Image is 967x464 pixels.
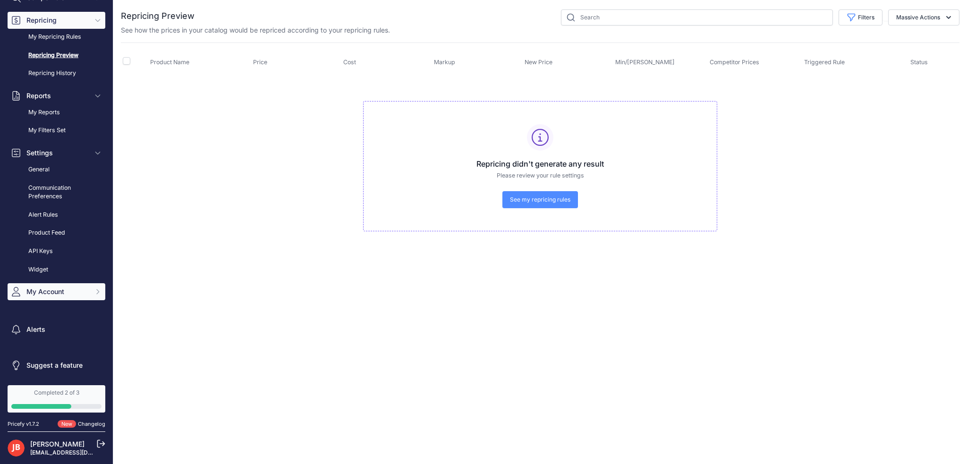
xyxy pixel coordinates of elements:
span: Price [253,59,267,66]
span: See my repricing rules [510,196,570,203]
span: Competitor Prices [710,59,759,66]
a: See my repricing rules [502,191,578,208]
span: New [58,420,76,428]
h2: Repricing Preview [121,9,195,23]
a: General [8,161,105,178]
a: Repricing History [8,65,105,82]
span: My Account [26,287,88,296]
span: Product Name [150,59,189,66]
h3: Repricing didn't generate any result [371,158,709,169]
a: Product Feed [8,225,105,241]
div: Completed 2 of 3 [11,389,102,397]
button: Repricing [8,12,105,29]
a: API Keys [8,243,105,260]
button: Reports [8,87,105,104]
a: My Filters Set [8,122,105,139]
button: Massive Actions [888,9,959,25]
button: My Account [8,283,105,300]
p: Please review your rule settings [371,171,709,180]
p: See how the prices in your catalog would be repriced according to your repricing rules. [121,25,390,35]
button: Filters [839,9,882,25]
a: Suggest a feature [8,357,105,374]
a: Alerts [8,321,105,338]
a: Completed 2 of 3 [8,385,105,413]
a: Repricing Preview [8,47,105,64]
span: Settings [26,148,88,158]
span: Status [910,59,928,66]
a: Widget [8,262,105,278]
button: Settings [8,144,105,161]
span: Min/[PERSON_NAME] [615,59,675,66]
span: Reports [26,91,88,101]
span: Cost [343,59,356,66]
a: Alert Rules [8,207,105,223]
span: Markup [434,59,455,66]
span: Triggered Rule [804,59,845,66]
input: Search [561,9,833,25]
a: My Reports [8,104,105,121]
a: Changelog [78,421,105,427]
div: Pricefy v1.7.2 [8,420,39,428]
a: My Repricing Rules [8,29,105,45]
a: [EMAIL_ADDRESS][DOMAIN_NAME] [30,449,129,456]
a: [PERSON_NAME] [30,440,85,448]
span: Repricing [26,16,88,25]
span: New Price [525,59,552,66]
a: Communication Preferences [8,180,105,205]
